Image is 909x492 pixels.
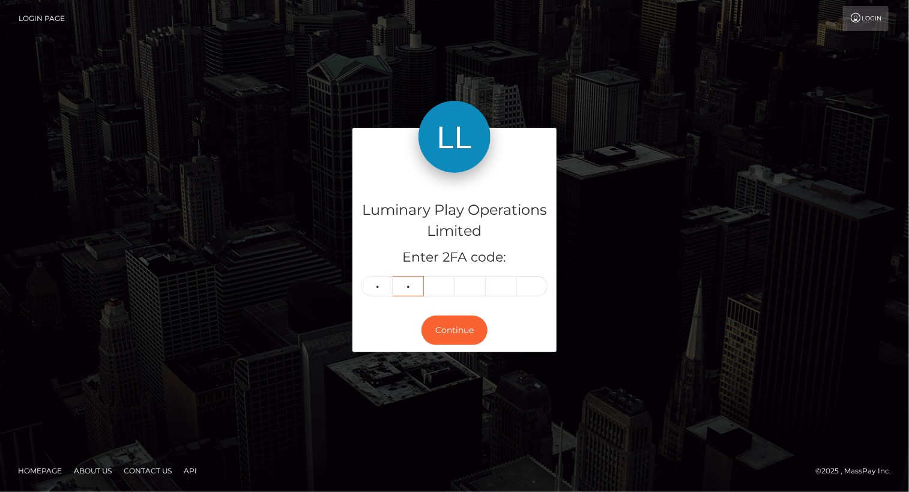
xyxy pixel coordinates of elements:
h4: Luminary Play Operations Limited [361,200,548,242]
a: Contact Us [119,461,177,480]
a: API [179,461,202,480]
button: Continue [421,316,488,345]
a: About Us [69,461,116,480]
a: Login Page [19,6,65,31]
a: Homepage [13,461,67,480]
img: Luminary Play Operations Limited [418,101,491,173]
a: Login [843,6,889,31]
h5: Enter 2FA code: [361,248,548,267]
div: © 2025 , MassPay Inc. [815,464,900,478]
